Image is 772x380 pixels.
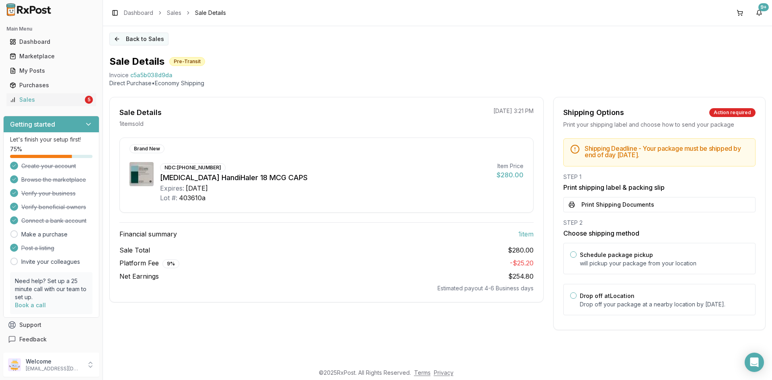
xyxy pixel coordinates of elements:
[21,217,86,225] span: Connect a bank account
[160,172,490,183] div: [MEDICAL_DATA] HandiHaler 18 MCG CAPS
[563,173,756,181] div: STEP 1
[21,258,80,266] a: Invite your colleagues
[85,96,93,104] div: 5
[124,9,226,17] nav: breadcrumb
[580,251,653,258] label: Schedule package pickup
[8,358,21,371] img: User avatar
[10,52,93,60] div: Marketplace
[160,193,177,203] div: Lot #:
[26,366,82,372] p: [EMAIL_ADDRESS][DOMAIN_NAME]
[179,193,205,203] div: 403610a
[130,71,172,79] span: c5a5b038d9da
[109,55,164,68] h1: Sale Details
[169,57,205,66] div: Pre-Transit
[6,35,96,49] a: Dashboard
[563,228,756,238] h3: Choose shipping method
[186,183,208,193] div: [DATE]
[6,92,96,107] a: Sales5
[585,145,749,158] h5: Shipping Deadline - Your package must be shipped by end of day [DATE] .
[15,277,88,301] p: Need help? Set up a 25 minute call with our team to set up.
[160,183,184,193] div: Expires:
[563,107,624,118] div: Shipping Options
[3,332,99,347] button: Feedback
[510,259,534,267] span: - $25.20
[6,26,96,32] h2: Main Menu
[109,79,766,87] p: Direct Purchase • Economy Shipping
[167,9,181,17] a: Sales
[129,162,154,186] img: Spiriva HandiHaler 18 MCG CAPS
[414,369,431,376] a: Terms
[6,78,96,92] a: Purchases
[129,144,164,153] div: Brand New
[119,258,179,268] span: Platform Fee
[10,96,83,104] div: Sales
[21,230,68,238] a: Make a purchase
[6,49,96,64] a: Marketplace
[160,163,226,172] div: NDC: [PHONE_NUMBER]
[10,145,22,153] span: 75 %
[10,67,93,75] div: My Posts
[434,369,454,376] a: Privacy
[162,259,179,268] div: 9 %
[745,353,764,372] div: Open Intercom Messenger
[3,93,99,106] button: Sales5
[26,357,82,366] p: Welcome
[21,176,86,184] span: Browse the marketplace
[563,197,756,212] button: Print Shipping Documents
[10,136,92,144] p: Let's finish your setup first!
[580,259,749,267] p: will pickup your package from your location
[21,162,76,170] span: Create your account
[508,272,534,280] span: $254.80
[119,107,162,118] div: Sale Details
[3,64,99,77] button: My Posts
[119,271,159,281] span: Net Earnings
[508,245,534,255] span: $280.00
[709,108,756,117] div: Action required
[3,318,99,332] button: Support
[10,119,55,129] h3: Getting started
[3,79,99,92] button: Purchases
[10,81,93,89] div: Purchases
[518,229,534,239] span: 1 item
[21,244,54,252] span: Post a listing
[563,183,756,192] h3: Print shipping label & packing slip
[119,120,144,128] p: 1 item sold
[119,245,150,255] span: Sale Total
[195,9,226,17] span: Sale Details
[109,33,168,45] button: Back to Sales
[119,284,534,292] div: Estimated payout 4-6 Business days
[497,170,524,180] div: $280.00
[758,3,769,11] div: 9+
[15,302,46,308] a: Book a call
[563,121,756,129] div: Print your shipping label and choose how to send your package
[753,6,766,19] button: 9+
[119,229,177,239] span: Financial summary
[124,9,153,17] a: Dashboard
[21,203,86,211] span: Verify beneficial owners
[6,64,96,78] a: My Posts
[3,35,99,48] button: Dashboard
[497,162,524,170] div: Item Price
[10,38,93,46] div: Dashboard
[563,219,756,227] div: STEP 2
[21,189,76,197] span: Verify your business
[19,335,47,343] span: Feedback
[109,71,129,79] div: Invoice
[3,3,55,16] img: RxPost Logo
[3,50,99,63] button: Marketplace
[580,300,749,308] p: Drop off your package at a nearby location by [DATE] .
[493,107,534,115] p: [DATE] 3:21 PM
[580,292,634,299] label: Drop off at Location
